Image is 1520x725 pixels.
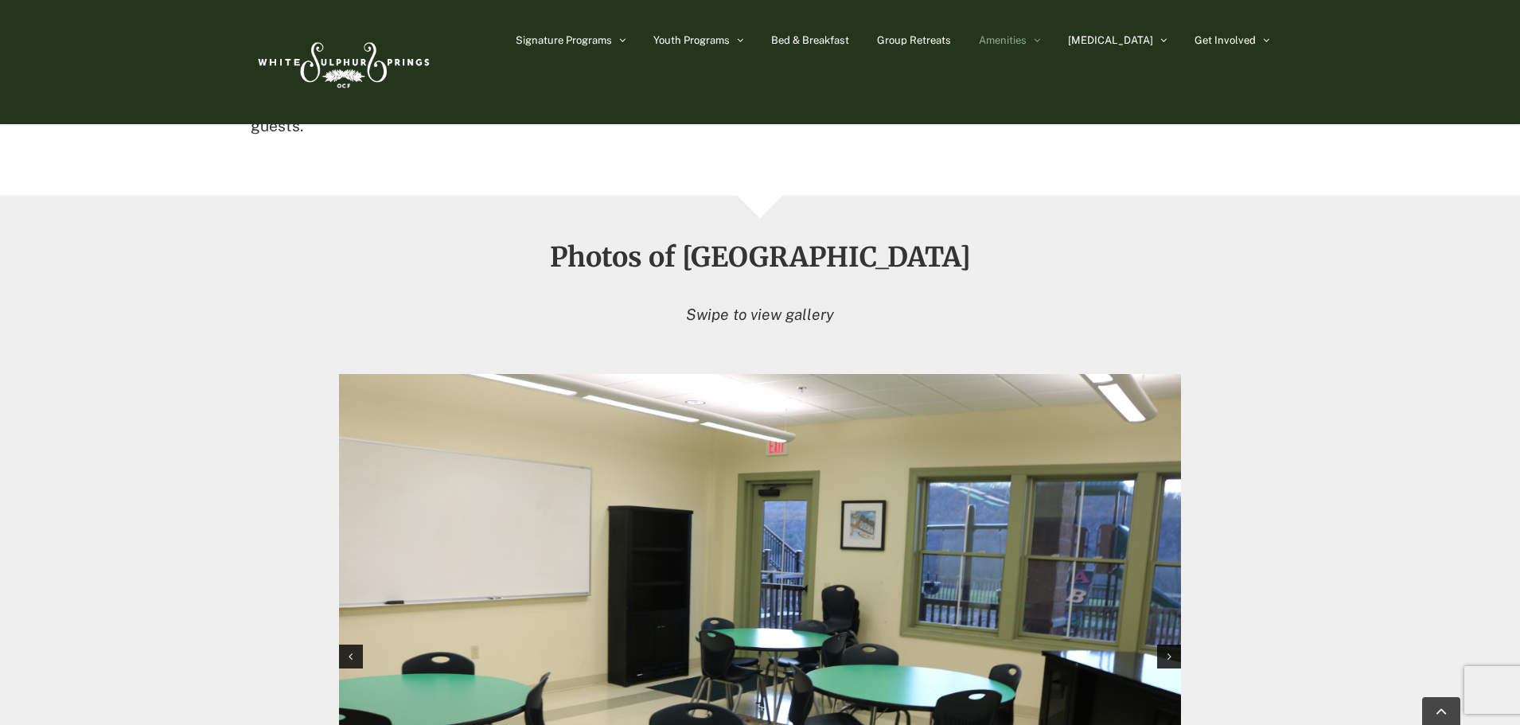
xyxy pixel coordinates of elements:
span: Get Involved [1195,35,1256,45]
span: Youth Programs [653,35,730,45]
span: Bed & Breakfast [771,35,849,45]
img: White Sulphur Springs Logo [251,25,434,99]
span: [MEDICAL_DATA] [1068,35,1153,45]
div: Previous slide [339,645,363,668]
div: Next slide [1157,645,1181,668]
span: Group Retreats [877,35,951,45]
span: Signature Programs [516,35,612,45]
span: Amenities [979,35,1027,45]
h2: Photos of [GEOGRAPHIC_DATA] [251,243,1269,271]
em: Swipe to view gallery [686,306,834,323]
